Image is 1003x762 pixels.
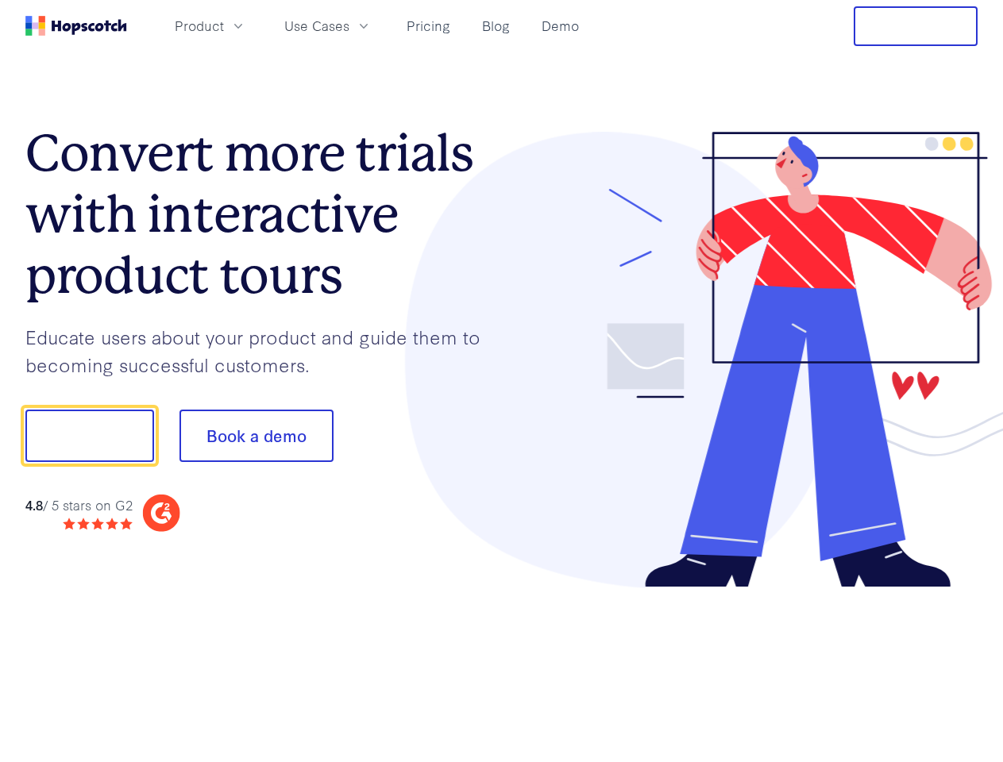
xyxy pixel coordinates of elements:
h1: Convert more trials with interactive product tours [25,123,502,306]
div: / 5 stars on G2 [25,495,133,515]
strong: 4.8 [25,495,43,514]
p: Educate users about your product and guide them to becoming successful customers. [25,323,502,378]
span: Use Cases [284,16,349,36]
button: Product [165,13,256,39]
button: Book a demo [179,410,334,462]
span: Product [175,16,224,36]
button: Use Cases [275,13,381,39]
a: Pricing [400,13,457,39]
button: Show me! [25,410,154,462]
a: Home [25,16,127,36]
a: Demo [535,13,585,39]
button: Free Trial [854,6,978,46]
a: Blog [476,13,516,39]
